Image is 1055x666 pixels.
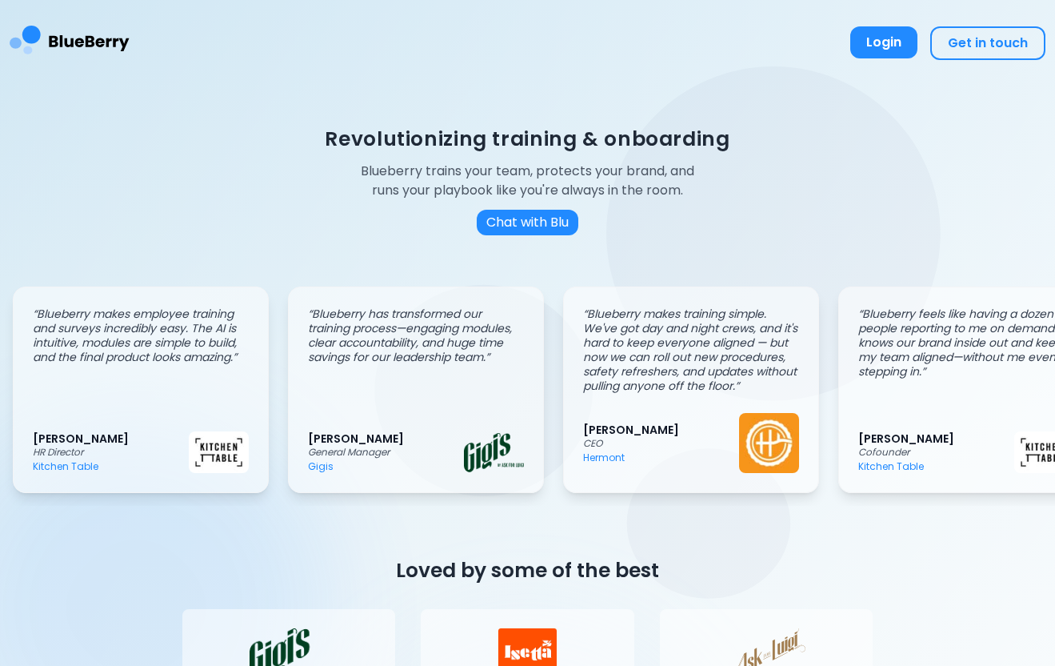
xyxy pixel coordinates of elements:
[477,210,578,235] button: Chat with Blu
[583,423,739,437] p: [PERSON_NAME]
[182,557,873,584] h2: Loved by some of the best
[850,26,917,60] a: Login
[33,446,189,459] p: HR Director
[739,413,799,473] img: Hermont logo
[308,431,464,446] p: [PERSON_NAME]
[33,307,249,364] p: “ Blueberry makes employee training and surveys incredibly easy. The AI is intuitive, modules are...
[189,431,249,473] img: Kitchen Table logo
[583,451,739,464] p: Hermont
[325,126,729,152] h1: Revolutionizing training & onboarding
[948,34,1028,52] span: Get in touch
[858,431,1014,446] p: [PERSON_NAME]
[464,433,524,472] img: Gigis logo
[583,437,739,450] p: CEO
[583,307,799,393] p: “ Blueberry makes training simple. We've got day and night crews, and it's hard to keep everyone ...
[308,307,524,364] p: “ Blueberry has transformed our training process—engaging modules, clear accountability, and huge...
[930,26,1045,60] button: Get in touch
[858,446,1014,459] p: Cofounder
[33,460,189,473] p: Kitchen Table
[850,26,917,58] button: Login
[349,162,707,200] p: Blueberry trains your team, protects your brand, and runs your playbook like you're always in the...
[308,446,464,459] p: General Manager
[10,13,130,73] img: BlueBerry Logo
[33,431,189,446] p: [PERSON_NAME]
[858,460,1014,473] p: Kitchen Table
[308,460,464,473] p: Gigis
